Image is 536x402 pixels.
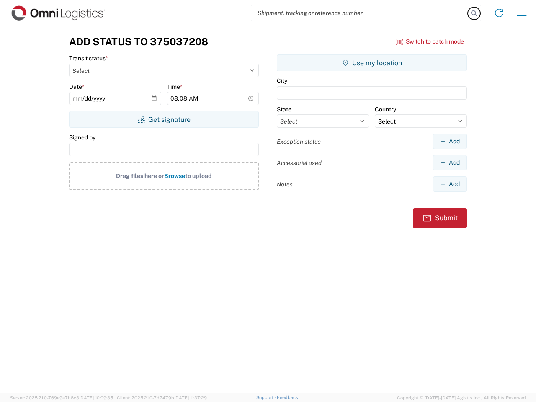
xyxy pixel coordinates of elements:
[164,173,185,179] span: Browse
[69,36,208,48] h3: Add Status to 375037208
[251,5,468,21] input: Shipment, tracking or reference number
[413,208,467,228] button: Submit
[256,395,277,400] a: Support
[69,83,85,90] label: Date
[10,395,113,400] span: Server: 2025.21.0-769a9a7b8c3
[375,106,396,113] label: Country
[277,77,287,85] label: City
[167,83,183,90] label: Time
[433,155,467,170] button: Add
[277,54,467,71] button: Use my location
[433,134,467,149] button: Add
[185,173,212,179] span: to upload
[69,111,259,128] button: Get signature
[116,173,164,179] span: Drag files here or
[174,395,207,400] span: [DATE] 11:37:29
[69,54,108,62] label: Transit status
[277,106,291,113] label: State
[79,395,113,400] span: [DATE] 10:09:35
[277,138,321,145] label: Exception status
[277,395,298,400] a: Feedback
[277,159,322,167] label: Accessorial used
[117,395,207,400] span: Client: 2025.21.0-7d7479b
[277,180,293,188] label: Notes
[69,134,95,141] label: Signed by
[396,35,464,49] button: Switch to batch mode
[433,176,467,192] button: Add
[397,394,526,402] span: Copyright © [DATE]-[DATE] Agistix Inc., All Rights Reserved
